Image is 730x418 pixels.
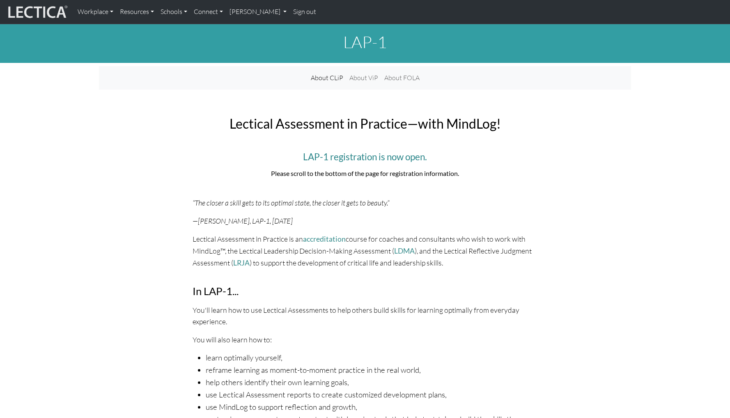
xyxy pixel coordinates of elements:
[6,4,68,20] img: lecticalive
[206,364,537,376] li: reframe learning as moment-to-moment practice in the real world,
[303,151,427,162] span: LAP-1 registration is now open.
[206,401,537,413] li: use MindLog to support reflection and growth,
[74,3,117,21] a: Workplace
[99,32,631,52] h1: LAP-1
[226,3,290,21] a: [PERSON_NAME]
[193,285,537,298] h3: In LAP-1...
[308,69,346,86] a: About CLiP
[346,69,381,86] a: About ViP
[191,3,226,21] a: Connect
[303,235,346,243] a: accreditation
[381,69,423,86] a: About FOLA
[206,389,537,401] li: use Lectical Assessment reports to create customized development plans,
[193,198,389,207] i: “The closer a skill gets to its optimal state, the closer it gets to beauty.”
[193,169,537,177] h6: Please scroll to the bottom of the page for registration information.
[193,216,293,225] i: —[PERSON_NAME], LAP-1, [DATE]
[193,116,537,132] h2: Lectical Assessment in Practice—with MindLog!
[233,259,250,267] a: LRJA
[193,233,537,269] p: Lectical Assessment in Practice is an course for coaches and consultants who wish to work with Mi...
[193,334,537,345] p: You will also learn how to:
[157,3,191,21] a: Schools
[394,247,415,255] a: LDMA
[193,304,537,327] p: You'll learn how to use Lectical Assessments to help others build skills for learning optimally f...
[206,376,537,389] li: help others identify their own learning goals,
[290,3,319,21] a: Sign out
[206,352,537,364] li: learn optimally yourself,
[117,3,157,21] a: Resources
